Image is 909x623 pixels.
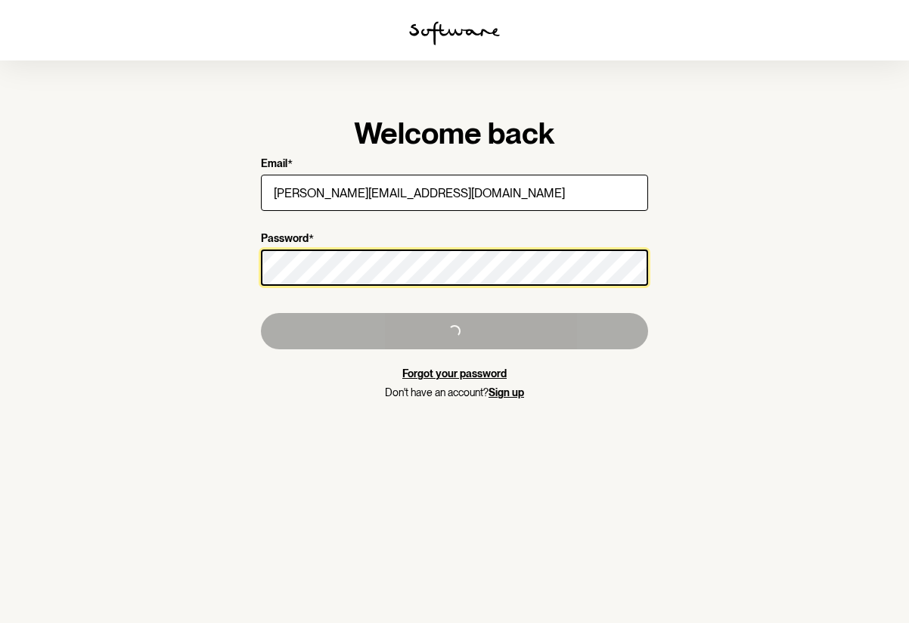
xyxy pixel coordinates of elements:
[409,21,500,45] img: software logo
[489,386,524,398] a: Sign up
[402,367,507,380] a: Forgot your password
[261,232,309,246] p: Password
[261,157,287,172] p: Email
[261,386,648,399] p: Don't have an account?
[261,115,648,151] h1: Welcome back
